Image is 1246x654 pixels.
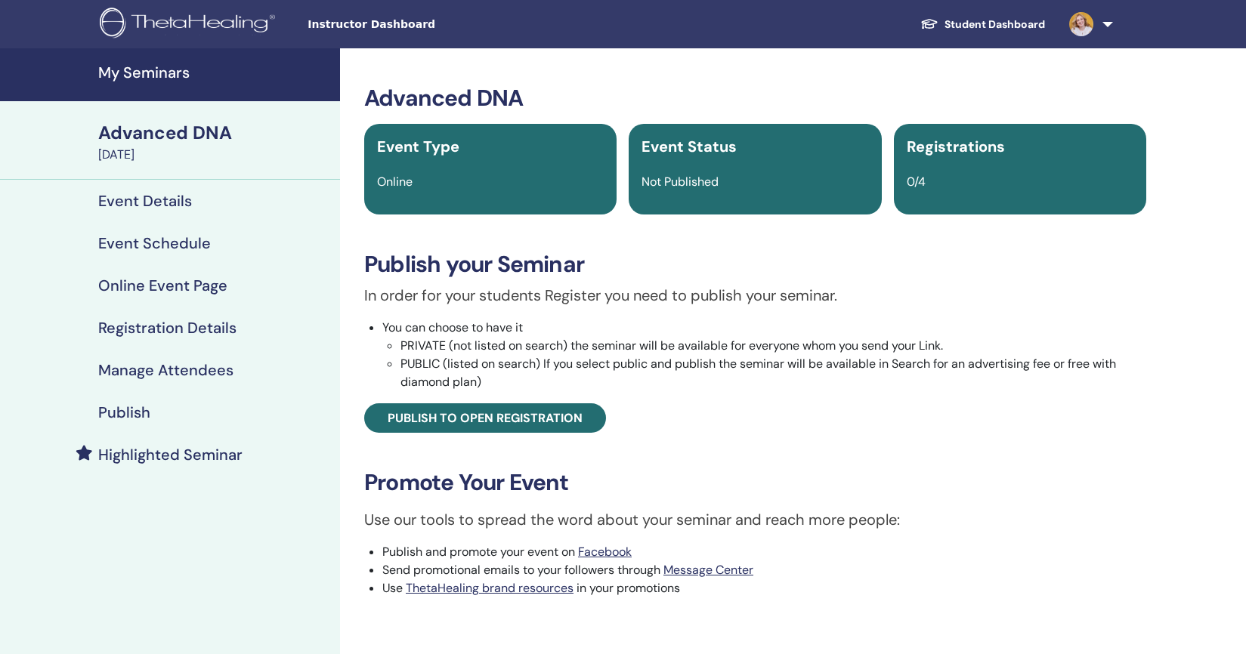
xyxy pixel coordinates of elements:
[406,580,574,596] a: ThetaHealing brand resources
[98,403,150,421] h4: Publish
[642,174,719,190] span: Not Published
[308,17,534,32] span: Instructor Dashboard
[364,251,1146,278] h3: Publish your Seminar
[642,137,737,156] span: Event Status
[377,174,413,190] span: Online
[364,85,1146,112] h3: Advanced DNA
[98,146,331,164] div: [DATE]
[382,543,1146,561] li: Publish and promote your event on
[364,508,1146,531] p: Use our tools to spread the word about your seminar and reach more people:
[388,410,583,426] span: Publish to open registration
[98,63,331,82] h4: My Seminars
[98,234,211,252] h4: Event Schedule
[98,192,192,210] h4: Event Details
[578,544,632,560] a: Facebook
[908,11,1057,39] a: Student Dashboard
[400,355,1146,391] li: PUBLIC (listed on search) If you select public and publish the seminar will be available in Searc...
[98,319,237,337] h4: Registration Details
[377,137,459,156] span: Event Type
[907,174,926,190] span: 0/4
[400,337,1146,355] li: PRIVATE (not listed on search) the seminar will be available for everyone whom you send your Link.
[382,561,1146,579] li: Send promotional emails to your followers through
[364,403,606,433] a: Publish to open registration
[663,562,753,578] a: Message Center
[98,120,331,146] div: Advanced DNA
[98,276,227,295] h4: Online Event Page
[920,17,938,30] img: graduation-cap-white.svg
[907,137,1005,156] span: Registrations
[98,361,233,379] h4: Manage Attendees
[1069,12,1093,36] img: default.jpg
[100,8,280,42] img: logo.png
[364,469,1146,496] h3: Promote Your Event
[89,120,340,164] a: Advanced DNA[DATE]
[364,284,1146,307] p: In order for your students Register you need to publish your seminar.
[382,319,1146,391] li: You can choose to have it
[98,446,243,464] h4: Highlighted Seminar
[382,579,1146,597] li: Use in your promotions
